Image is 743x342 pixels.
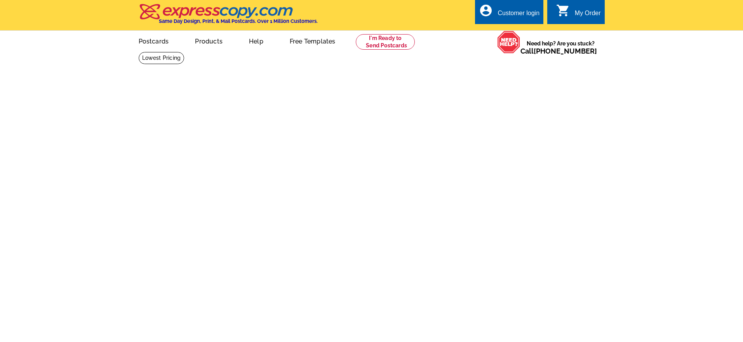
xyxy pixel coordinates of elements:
[534,47,597,55] a: [PHONE_NUMBER]
[159,18,318,24] h4: Same Day Design, Print, & Mail Postcards. Over 1 Million Customers.
[498,10,539,21] div: Customer login
[556,3,570,17] i: shopping_cart
[237,31,276,50] a: Help
[520,47,597,55] span: Call
[277,31,348,50] a: Free Templates
[183,31,235,50] a: Products
[479,9,539,18] a: account_circle Customer login
[139,9,318,24] a: Same Day Design, Print, & Mail Postcards. Over 1 Million Customers.
[497,31,520,54] img: help
[520,40,601,55] span: Need help? Are you stuck?
[126,31,181,50] a: Postcards
[575,10,601,21] div: My Order
[479,3,493,17] i: account_circle
[556,9,601,18] a: shopping_cart My Order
